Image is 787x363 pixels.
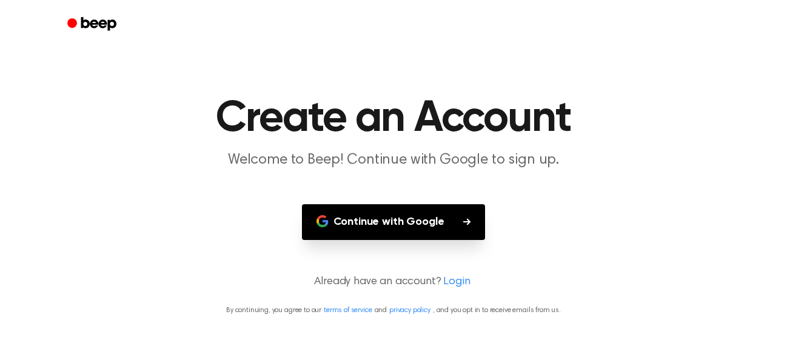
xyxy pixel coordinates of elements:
[389,307,430,314] a: privacy policy
[59,13,127,36] a: Beep
[443,274,470,290] a: Login
[15,305,772,316] p: By continuing, you agree to our and , and you opt in to receive emails from us.
[83,97,704,141] h1: Create an Account
[15,274,772,290] p: Already have an account?
[161,150,626,170] p: Welcome to Beep! Continue with Google to sign up.
[324,307,372,314] a: terms of service
[302,204,486,240] button: Continue with Google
